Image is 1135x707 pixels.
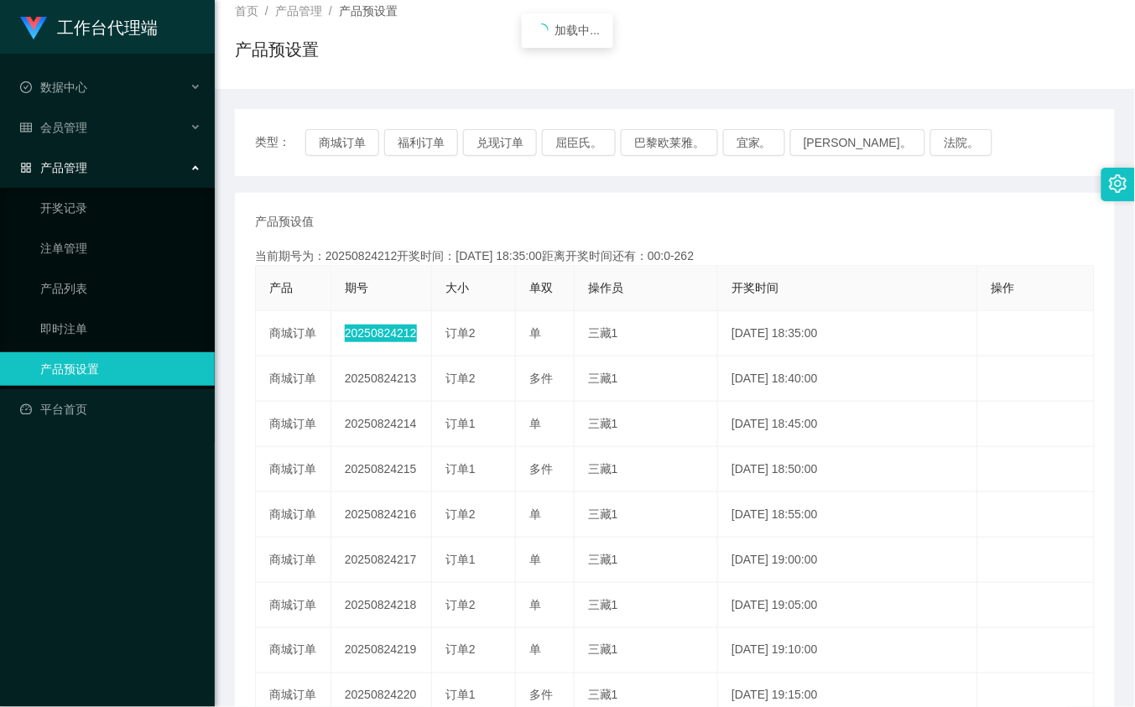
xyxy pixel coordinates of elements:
[529,281,553,294] span: 单双
[20,81,32,93] i: 图标： check-circle-o
[445,553,476,566] span: 订单1
[621,129,718,156] button: 巴黎欧莱雅。
[256,538,331,583] td: 商城订单
[575,356,718,402] td: 三藏1
[529,326,541,340] span: 单
[930,129,992,156] button: 法院。
[339,4,398,18] span: 产品预设置
[40,312,201,346] a: 即时注单
[235,4,258,18] span: 首页
[718,311,977,356] td: [DATE] 18:35:00
[331,583,432,628] td: 20250824218
[588,281,623,294] span: 操作员
[384,129,458,156] button: 福利订单
[529,598,541,611] span: 单
[40,231,201,265] a: 注单管理
[445,643,476,657] span: 订单2
[529,417,541,430] span: 单
[790,129,925,156] button: [PERSON_NAME]。
[331,538,432,583] td: 20250824217
[256,583,331,628] td: 商城订单
[20,20,158,34] a: 工作台代理端
[331,356,432,402] td: 20250824213
[529,553,541,566] span: 单
[20,162,32,174] i: 图标： AppStore-O
[331,402,432,447] td: 20250824214
[40,191,201,225] a: 开奖记录
[529,372,553,385] span: 多件
[20,17,47,40] img: logo.9652507e.png
[718,583,977,628] td: [DATE] 19:05:00
[575,628,718,673] td: 三藏1
[255,129,305,156] span: 类型：
[718,447,977,492] td: [DATE] 18:50:00
[256,402,331,447] td: 商城订单
[57,1,158,55] h1: 工作台代理端
[329,4,332,18] span: /
[256,356,331,402] td: 商城订单
[331,311,432,356] td: 20250824212
[256,447,331,492] td: 商城订单
[575,538,718,583] td: 三藏1
[718,492,977,538] td: [DATE] 18:55:00
[575,492,718,538] td: 三藏1
[529,689,553,702] span: 多件
[542,129,616,156] button: 屈臣氏。
[445,281,469,294] span: 大小
[256,311,331,356] td: 商城订单
[718,628,977,673] td: [DATE] 19:10:00
[575,447,718,492] td: 三藏1
[40,81,87,94] font: 数据中心
[529,462,553,476] span: 多件
[529,507,541,521] span: 单
[445,372,476,385] span: 订单2
[732,281,778,294] span: 开奖时间
[345,281,368,294] span: 期号
[305,129,379,156] button: 商城订单
[256,492,331,538] td: 商城订单
[1109,174,1127,193] i: 图标： 设置
[445,326,476,340] span: 订单2
[529,643,541,657] span: 单
[718,356,977,402] td: [DATE] 18:40:00
[235,37,319,62] h1: 产品预设置
[331,447,432,492] td: 20250824215
[445,507,476,521] span: 订单2
[275,4,322,18] span: 产品管理
[331,492,432,538] td: 20250824216
[463,129,537,156] button: 兑现订单
[718,538,977,583] td: [DATE] 19:00:00
[555,23,601,37] span: 加载中...
[255,213,314,231] span: 产品预设值
[40,352,201,386] a: 产品预设置
[40,272,201,305] a: 产品列表
[445,417,476,430] span: 订单1
[445,598,476,611] span: 订单2
[575,311,718,356] td: 三藏1
[265,4,268,18] span: /
[20,392,201,426] a: 图标： 仪表板平台首页
[256,628,331,673] td: 商城订单
[269,281,293,294] span: 产品
[40,121,87,134] font: 会员管理
[40,161,87,174] font: 产品管理
[718,402,977,447] td: [DATE] 18:45:00
[575,402,718,447] td: 三藏1
[445,689,476,702] span: 订单1
[723,129,785,156] button: 宜家。
[331,628,432,673] td: 20250824219
[535,23,549,37] i: icon: loading
[255,247,1095,265] div: 当前期号为：20250824212开奖时间：[DATE] 18:35:00距离开奖时间还有：00:0-262
[992,281,1015,294] span: 操作
[575,583,718,628] td: 三藏1
[20,122,32,133] i: 图标： table
[445,462,476,476] span: 订单1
